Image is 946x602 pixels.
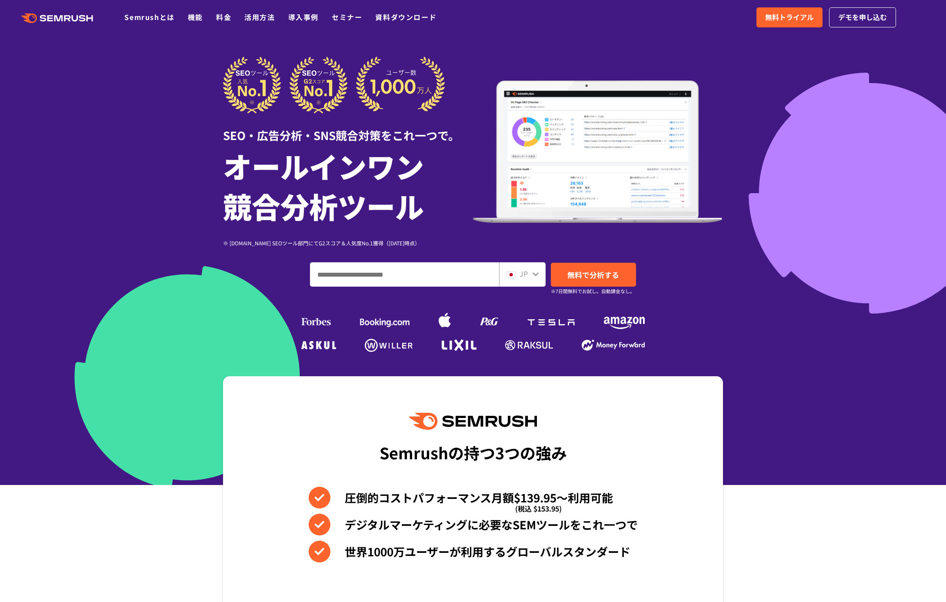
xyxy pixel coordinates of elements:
a: 無料で分析する [551,263,636,287]
a: 活用方法 [244,12,275,22]
a: 導入事例 [288,12,319,22]
a: セミナー [332,12,362,22]
div: ※ [DOMAIN_NAME] SEOツール部門にてG2スコア＆人気度No.1獲得（[DATE]時点） [223,239,473,247]
li: 世界1000万ユーザーが利用するグローバルスタンダード [309,541,638,562]
div: Semrushの持つ3つの強み [380,436,567,468]
div: SEO・広告分析・SNS競合対策をこれ一つで。 [223,114,473,144]
span: 無料で分析する [567,269,619,280]
h1: オールインワン 競合分析ツール [223,146,473,226]
a: 資料ダウンロード [375,12,436,22]
span: デモを申し込む [838,12,887,23]
a: 機能 [188,12,203,22]
span: JP [520,268,528,279]
span: (税込 $153.95) [515,498,562,519]
a: 料金 [216,12,231,22]
img: Semrush [409,413,537,430]
a: デモを申し込む [829,7,896,27]
a: Semrushとは [124,12,174,22]
input: ドメイン、キーワードまたはURLを入力してください [310,263,499,286]
span: 無料トライアル [765,12,814,23]
a: 無料トライアル [756,7,823,27]
li: デジタルマーケティングに必要なSEMツールをこれ一つで [309,514,638,535]
li: 圧倒的コストパフォーマンス月額$139.95〜利用可能 [309,487,638,508]
small: ※7日間無料でお試し。自動課金なし。 [551,287,635,295]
